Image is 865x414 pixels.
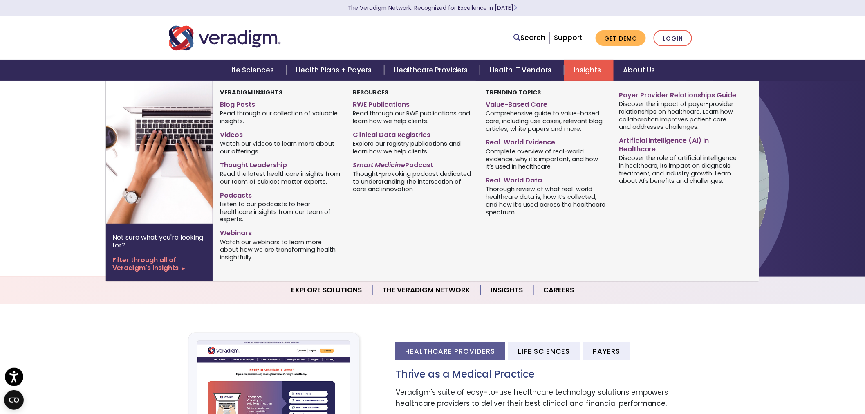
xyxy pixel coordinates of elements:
[596,30,646,46] a: Get Demo
[486,97,607,109] a: Value-Based Care
[619,133,740,154] a: Artificial Intelligence (AI) in Healthcare
[395,342,505,360] li: Healthcare Providers
[619,88,740,100] a: Payer Provider Relationships Guide
[619,154,740,185] span: Discover the role of artificial intelligence in healthcare, its impact on diagnosis, treatment, a...
[353,169,473,193] span: Thought-provoking podcast dedicated to understanding the intersection of care and innovation
[220,169,341,185] span: Read the latest healthcare insights from our team of subject matter experts.
[384,60,480,81] a: Healthcare Providers
[481,280,533,301] a: Insights
[353,88,388,97] strong: Resources
[220,226,341,238] a: Webinars
[614,60,665,81] a: About Us
[169,25,281,52] img: Veradigm logo
[564,60,614,81] a: Insights
[396,387,696,409] p: Veradigm's suite of easy-to-use healthcare technology solutions empowers healthcare providers to ...
[709,356,855,404] iframe: Drift Chat Widget
[4,390,24,410] button: Open CMP widget
[220,97,341,109] a: Blog Posts
[554,33,583,43] a: Support
[486,109,607,133] span: Comprehensive guide to value-based care, including use cases, relevant blog articles, white paper...
[220,109,341,125] span: Read through our collection of valuable insights.
[281,280,372,301] a: Explore Solutions
[353,97,473,109] a: RWE Publications
[353,139,473,155] span: Explore our registry publications and learn how we help clients.
[619,100,740,131] span: Discover the impact of payer-provider relationships on healthcare. Learn how collaboration improv...
[654,30,692,47] a: Login
[513,4,517,12] span: Learn More
[486,135,607,147] a: Real-World Evidence
[486,147,607,171] span: Complete overview of real-world evidence, why it’s important, and how it’s used in healthcare.
[220,158,341,170] a: Thought Leadership
[486,173,607,185] a: Real-World Data
[220,88,282,97] strong: Veradigm Insights
[112,234,206,249] p: Not sure what you're looking for?
[508,342,580,360] li: Life Sciences
[106,81,238,224] img: Two hands typing on a laptop
[372,280,481,301] a: The Veradigm Network
[220,188,341,200] a: Podcasts
[353,160,405,170] em: Smart Medicine
[220,238,341,261] span: Watch our webinars to learn more about how we are transforming health, insightfully.
[348,4,517,12] a: The Veradigm Network: Recognized for Excellence in [DATE]Learn More
[353,109,473,125] span: Read through our RWE publications and learn how we help clients.
[220,139,341,155] span: Watch our videos to learn more about our offerings.
[220,128,341,139] a: Videos
[513,32,545,43] a: Search
[486,88,541,97] strong: Trending Topics
[353,158,473,170] a: Smart MedicinePodcast
[220,200,341,223] span: Listen to our podcasts to hear healthcare insights from our team of experts.
[480,60,564,81] a: Health IT Vendors
[486,185,607,216] span: Thorough review of what real-world healthcare data is, how it’s collected, and how it’s used acro...
[112,256,206,272] a: Filter through all of Veradigm's Insights
[583,342,630,360] li: Payers
[287,60,384,81] a: Health Plans + Payers
[533,280,584,301] a: Careers
[353,128,473,139] a: Clinical Data Registries
[396,369,696,380] h3: Thrive as a Medical Practice
[218,60,286,81] a: Life Sciences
